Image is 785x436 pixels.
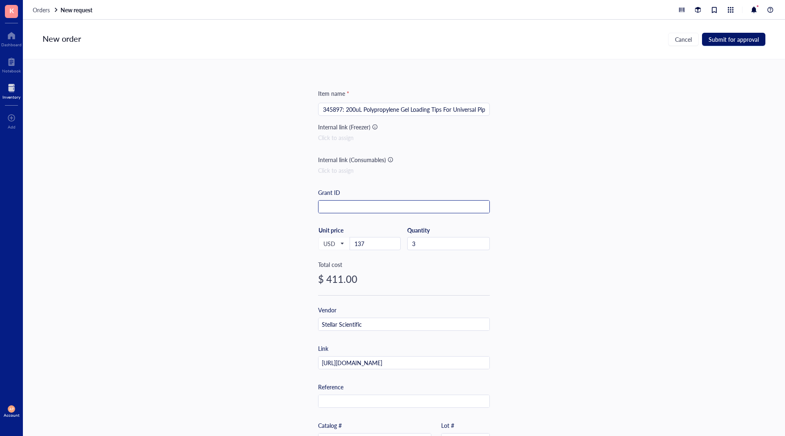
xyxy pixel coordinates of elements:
[1,42,22,47] div: Dashboard
[8,124,16,129] div: Add
[2,95,20,99] div: Inventory
[9,407,13,411] span: AP
[318,155,386,164] div: Internal link (Consumables)
[318,344,328,353] div: Link
[441,421,454,430] div: Lot #
[709,36,759,43] span: Submit for approval
[318,421,342,430] div: Catalog #
[61,6,94,14] a: New request
[43,33,81,46] div: New order
[318,382,343,391] div: Reference
[1,29,22,47] a: Dashboard
[702,33,765,46] button: Submit for approval
[2,81,20,99] a: Inventory
[407,226,490,234] div: Quantity
[318,89,349,98] div: Item name
[2,55,21,73] a: Notebook
[318,166,490,175] div: Click to assign
[318,226,370,234] div: Unit price
[318,188,340,197] div: Grant ID
[318,305,336,314] div: Vendor
[318,272,490,285] div: $ 411.00
[323,240,343,247] span: USD
[318,260,490,269] div: Total cost
[668,33,699,46] button: Cancel
[2,68,21,73] div: Notebook
[318,133,490,142] div: Click to assign
[9,5,14,16] span: K
[4,413,20,418] div: Account
[33,6,59,14] a: Orders
[318,122,370,131] div: Internal link (Freezer)
[675,36,692,43] span: Cancel
[33,6,50,14] span: Orders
